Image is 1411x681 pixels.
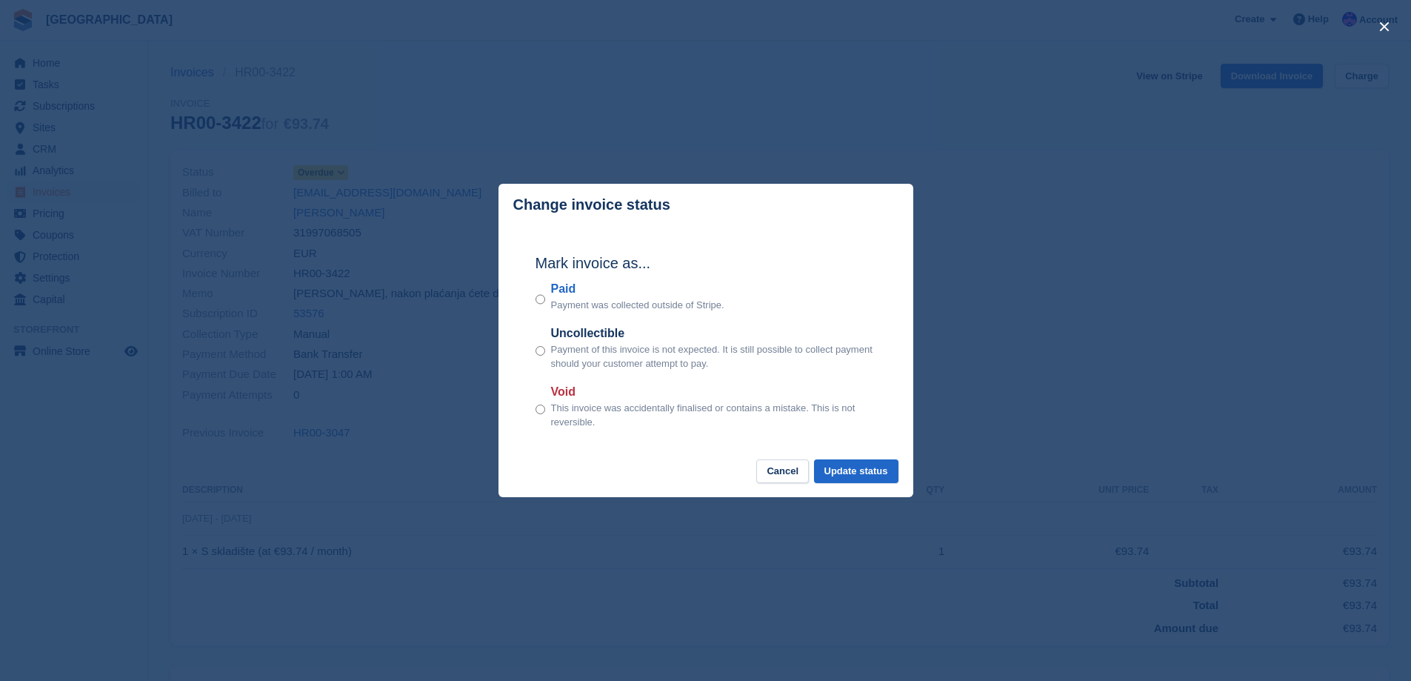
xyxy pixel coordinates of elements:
h2: Mark invoice as... [536,252,876,274]
p: Payment was collected outside of Stripe. [551,298,724,313]
button: Cancel [756,459,809,484]
p: Change invoice status [513,196,670,213]
p: This invoice was accidentally finalised or contains a mistake. This is not reversible. [551,401,876,430]
button: close [1372,15,1396,39]
button: Update status [814,459,898,484]
label: Paid [551,280,724,298]
p: Payment of this invoice is not expected. It is still possible to collect payment should your cust... [551,342,876,371]
label: Uncollectible [551,325,876,342]
label: Void [551,383,876,401]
